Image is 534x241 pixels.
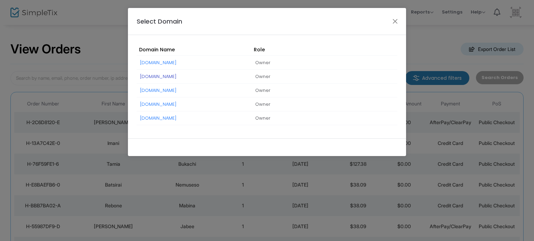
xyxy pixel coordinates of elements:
a: [DOMAIN_NAME] [140,115,177,121]
th: Role [252,44,397,56]
span: Owner [255,111,270,126]
a: [DOMAIN_NAME] [140,59,177,66]
a: [DOMAIN_NAME] [140,87,177,94]
span: Owner [255,83,270,98]
button: Close [391,17,400,26]
h4: Select Domain [137,17,182,26]
span: Owner [255,55,270,70]
th: Domain Name [137,44,252,56]
span: Owner [255,69,270,84]
a: [DOMAIN_NAME] [140,101,177,107]
a: [DOMAIN_NAME] [140,73,177,80]
span: Owner [255,97,270,112]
